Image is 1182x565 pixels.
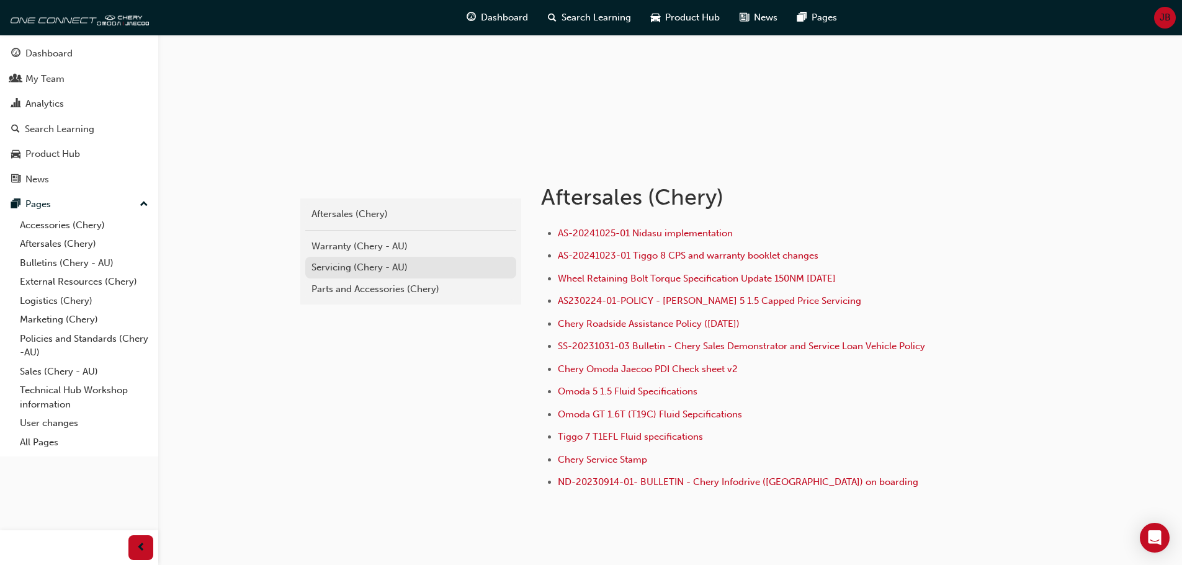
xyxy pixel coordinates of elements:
div: Servicing (Chery - AU) [311,260,510,275]
div: Parts and Accessories (Chery) [311,282,510,296]
div: Search Learning [25,122,94,136]
div: Product Hub [25,147,80,161]
span: prev-icon [137,540,146,556]
img: oneconnect [6,5,149,30]
a: AS230224-01-POLICY - [PERSON_NAME] 5 1.5 Capped Price Servicing [558,295,861,306]
div: Pages [25,197,51,211]
a: Search Learning [5,118,153,141]
div: My Team [25,72,65,86]
span: news-icon [740,10,749,25]
span: Dashboard [481,11,528,25]
button: DashboardMy TeamAnalyticsSearch LearningProduct HubNews [5,40,153,193]
div: Analytics [25,97,64,111]
a: Parts and Accessories (Chery) [305,278,516,300]
a: guage-iconDashboard [457,5,538,30]
a: Accessories (Chery) [15,216,153,235]
a: Omoda GT 1.6T (T19C) Fluid Sepcifications [558,409,742,420]
span: Pages [812,11,837,25]
a: car-iconProduct Hub [641,5,730,30]
span: people-icon [11,74,20,85]
a: Logistics (Chery) [15,291,153,311]
a: Chery Service Stamp [558,454,647,465]
span: pages-icon [11,199,20,210]
a: news-iconNews [730,5,787,30]
a: News [5,168,153,191]
a: AS-20241023-01 Tiggo 8 CPS and warranty booklet changes [558,250,818,261]
a: User changes [15,414,153,433]
a: ND-20230914-01- BULLETIN - Chery Infodrive ([GEOGRAPHIC_DATA]) on boarding [558,476,918,487]
a: Marketing (Chery) [15,310,153,329]
a: Chery Roadside Assistance Policy ([DATE]) [558,318,740,329]
a: Policies and Standards (Chery -AU) [15,329,153,362]
span: guage-icon [11,48,20,60]
div: Dashboard [25,47,73,61]
a: Bulletins (Chery - AU) [15,254,153,273]
a: Chery Omoda Jaecoo PDI Check sheet v2 [558,363,738,375]
div: Warranty (Chery - AU) [311,239,510,254]
span: chart-icon [11,99,20,110]
a: Tiggo 7 T1EFL Fluid specifications [558,431,703,442]
span: Product Hub [665,11,720,25]
span: car-icon [11,149,20,160]
button: JB [1154,7,1176,29]
a: Warranty (Chery - AU) [305,236,516,257]
span: guage-icon [467,10,476,25]
button: Pages [5,193,153,216]
a: External Resources (Chery) [15,272,153,291]
a: Wheel Retaining Bolt Torque Specification Update 150NM [DATE] [558,273,836,284]
a: Omoda 5 1.5 Fluid Specifications [558,386,697,397]
a: My Team [5,68,153,91]
a: Aftersales (Chery) [15,234,153,254]
a: AS-20241025-01 Nidasu implementation [558,228,733,239]
span: Search Learning [562,11,631,25]
span: JB [1160,11,1171,25]
a: All Pages [15,433,153,452]
a: Aftersales (Chery) [305,203,516,225]
div: Aftersales (Chery) [311,207,510,221]
a: search-iconSearch Learning [538,5,641,30]
a: Servicing (Chery - AU) [305,257,516,278]
h1: Aftersales (Chery) [541,184,948,211]
span: pages-icon [797,10,807,25]
a: Analytics [5,92,153,115]
a: pages-iconPages [787,5,847,30]
a: Sales (Chery - AU) [15,362,153,381]
span: car-icon [651,10,660,25]
span: News [754,11,777,25]
a: Product Hub [5,143,153,166]
div: Open Intercom Messenger [1140,523,1170,553]
span: news-icon [11,174,20,185]
a: SS-20231031-03 Bulletin - Chery Sales Demonstrator and Service Loan Vehicle Policy [558,340,925,352]
a: Technical Hub Workshop information [15,381,153,414]
span: search-icon [11,124,20,135]
span: up-icon [140,197,148,213]
a: Dashboard [5,42,153,65]
span: search-icon [548,10,557,25]
div: News [25,172,49,187]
